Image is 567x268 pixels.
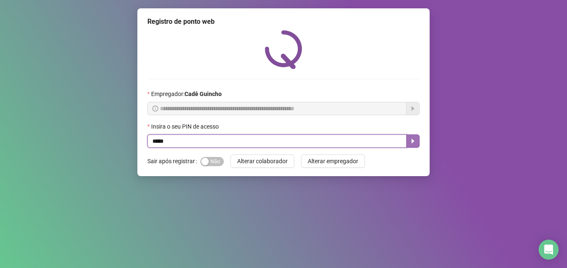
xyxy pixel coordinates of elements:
[185,91,222,97] strong: Cadê Guincho
[230,154,294,168] button: Alterar colaborador
[410,138,416,144] span: caret-right
[539,240,559,260] div: Open Intercom Messenger
[301,154,365,168] button: Alterar empregador
[308,157,358,166] span: Alterar empregador
[237,157,288,166] span: Alterar colaborador
[265,30,302,69] img: QRPoint
[147,17,420,27] div: Registro de ponto web
[151,89,222,99] span: Empregador :
[152,106,158,111] span: info-circle
[147,154,200,168] label: Sair após registrar
[147,122,224,131] label: Insira o seu PIN de acesso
